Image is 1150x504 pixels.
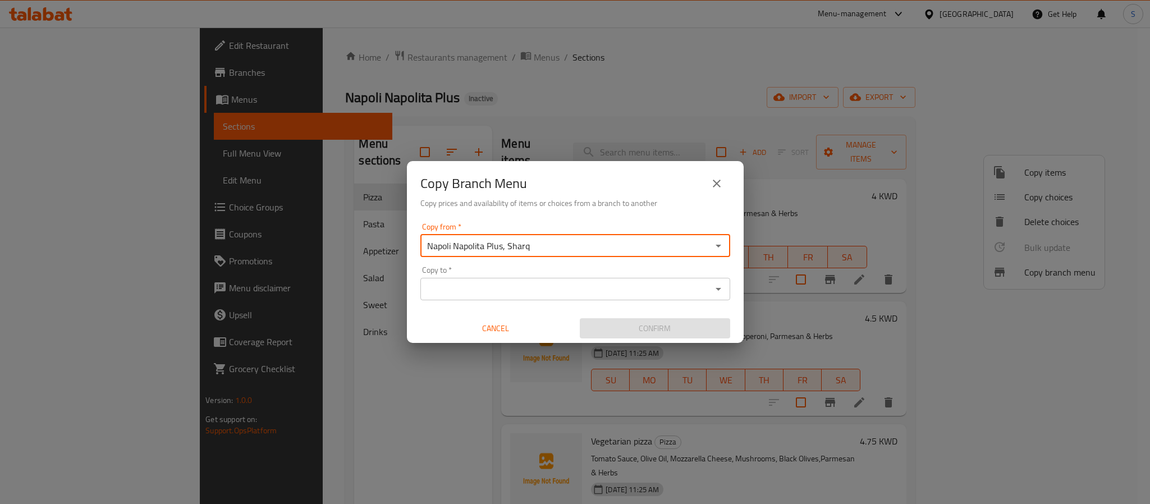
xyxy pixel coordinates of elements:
[711,238,726,254] button: Open
[703,170,730,197] button: close
[425,322,566,336] span: Cancel
[420,197,730,209] h6: Copy prices and availability of items or choices from a branch to another
[711,281,726,297] button: Open
[420,318,571,339] button: Cancel
[420,175,527,193] h2: Copy Branch Menu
